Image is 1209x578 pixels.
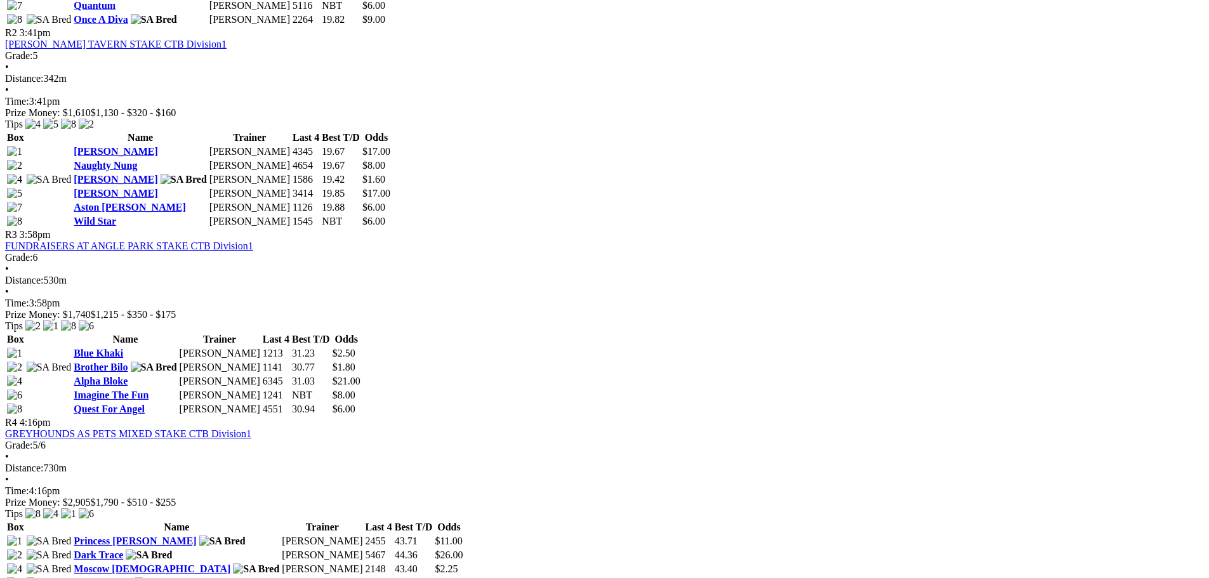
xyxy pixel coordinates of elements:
td: [PERSON_NAME] [209,201,291,214]
a: Princess [PERSON_NAME] [74,535,196,546]
td: [PERSON_NAME] [209,145,291,158]
a: Blue Khaki [74,348,123,358]
a: Naughty Nung [74,160,137,171]
td: 2455 [364,535,392,548]
span: Time: [5,485,29,496]
td: [PERSON_NAME] [209,13,291,26]
span: $8.00 [362,160,385,171]
span: $17.00 [362,146,390,157]
span: $1.60 [362,174,385,185]
span: Grade: [5,440,33,450]
a: Moscow [DEMOGRAPHIC_DATA] [74,563,230,574]
img: 8 [7,14,22,25]
span: Distance: [5,463,43,473]
img: 6 [79,508,94,520]
a: Once A Diva [74,14,128,25]
img: 8 [61,320,76,332]
th: Odds [332,333,361,346]
td: 19.85 [321,187,360,200]
span: Box [7,132,24,143]
td: [PERSON_NAME] [281,535,363,548]
img: 2 [7,160,22,171]
span: Tips [5,508,23,519]
span: Grade: [5,252,33,263]
img: 1 [61,508,76,520]
span: $8.00 [333,390,355,400]
img: SA Bred [27,362,72,373]
td: 1241 [262,389,290,402]
span: Tips [5,320,23,331]
a: [PERSON_NAME] [74,188,157,199]
img: SA Bred [27,174,72,185]
td: 19.67 [321,159,360,172]
th: Last 4 [364,521,392,534]
span: Grade: [5,50,33,61]
span: $1,130 - $320 - $160 [91,107,176,118]
td: 44.36 [394,549,433,562]
a: Alpha Bloke [74,376,128,386]
img: 6 [79,320,94,332]
img: 5 [7,188,22,199]
img: SA Bred [27,14,72,25]
th: Odds [362,131,391,144]
td: 43.40 [394,563,433,575]
img: 8 [61,119,76,130]
td: [PERSON_NAME] [179,375,261,388]
span: $6.00 [362,216,385,227]
img: 4 [7,376,22,387]
td: 2148 [364,563,392,575]
td: 4551 [262,403,290,416]
td: NBT [291,389,331,402]
img: 8 [25,508,41,520]
img: 4 [7,563,22,575]
span: $2.25 [435,563,458,574]
td: [PERSON_NAME] [281,563,363,575]
td: 19.82 [321,13,360,26]
td: 2264 [292,13,320,26]
img: SA Bred [131,362,177,373]
img: 6 [7,390,22,401]
td: [PERSON_NAME] [179,347,261,360]
img: 4 [43,508,58,520]
img: 2 [25,320,41,332]
a: FUNDRAISERS AT ANGLE PARK STAKE CTB Division1 [5,240,253,251]
a: Aston [PERSON_NAME] [74,202,185,213]
td: 31.03 [291,375,331,388]
div: 5/6 [5,440,1204,451]
span: $1.80 [333,362,355,372]
span: 3:58pm [20,229,51,240]
a: Dark Trace [74,549,123,560]
td: 19.88 [321,201,360,214]
span: R3 [5,229,17,240]
a: Wild Star [74,216,116,227]
td: 31.23 [291,347,331,360]
span: $26.00 [435,549,463,560]
img: SA Bred [199,535,246,547]
span: $21.00 [333,376,360,386]
img: 1 [43,320,58,332]
td: 6345 [262,375,290,388]
div: 6 [5,252,1204,263]
td: [PERSON_NAME] [209,215,291,228]
span: $6.00 [333,404,355,414]
span: $9.00 [362,14,385,25]
td: [PERSON_NAME] [209,187,291,200]
th: Last 4 [292,131,320,144]
td: 1545 [292,215,320,228]
span: • [5,451,9,462]
div: 5 [5,50,1204,62]
a: [PERSON_NAME] [74,174,157,185]
td: 5467 [364,549,392,562]
a: GREYHOUNDS AS PETS MIXED STAKE CTB Division1 [5,428,251,439]
a: Brother Bilo [74,362,128,372]
th: Best T/D [394,521,433,534]
th: Trainer [209,131,291,144]
a: [PERSON_NAME] [74,146,157,157]
div: 730m [5,463,1204,474]
div: 3:41pm [5,96,1204,107]
td: 3414 [292,187,320,200]
td: [PERSON_NAME] [209,173,291,186]
th: Name [73,131,208,144]
div: 3:58pm [5,298,1204,309]
th: Odds [434,521,463,534]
